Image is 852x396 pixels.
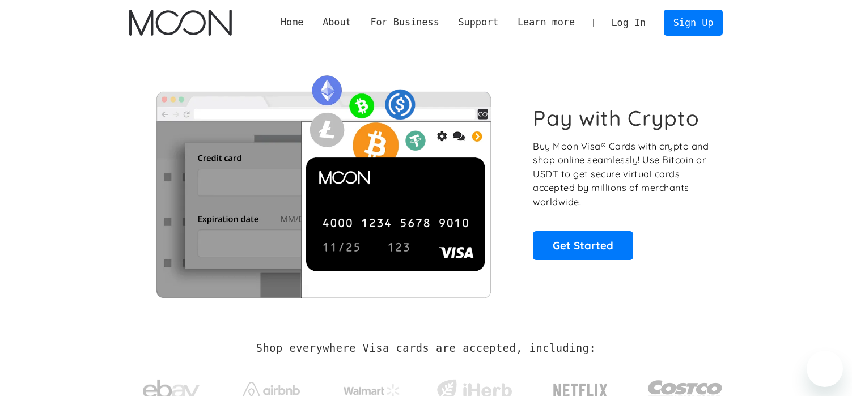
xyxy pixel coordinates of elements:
div: Support [449,15,508,29]
img: Moon Cards let you spend your crypto anywhere Visa is accepted. [129,67,518,297]
a: Log In [602,10,655,35]
a: home [129,10,232,36]
div: Support [458,15,498,29]
a: Get Started [533,231,633,259]
div: For Business [361,15,449,29]
div: Learn more [518,15,575,29]
h2: Shop everywhere Visa cards are accepted, including: [256,342,596,355]
iframe: Button to launch messaging window [807,351,843,387]
h1: Pay with Crypto [533,105,700,131]
p: Buy Moon Visa® Cards with crypto and shop online seamlessly! Use Bitcoin or USDT to get secure vi... [533,139,710,209]
a: Sign Up [664,10,723,35]
div: About [323,15,351,29]
div: About [313,15,361,29]
div: For Business [370,15,439,29]
img: Moon Logo [129,10,232,36]
a: Home [271,15,313,29]
div: Learn more [508,15,584,29]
